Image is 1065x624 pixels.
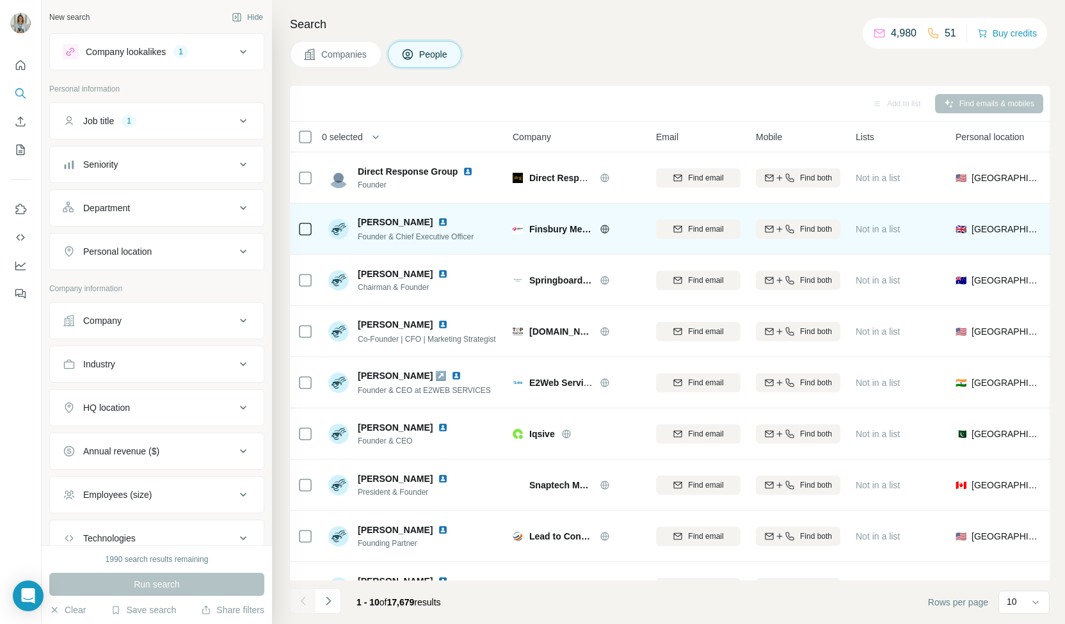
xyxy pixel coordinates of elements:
img: Avatar [328,270,349,291]
button: Hide [223,8,272,27]
div: Company [83,314,122,327]
img: Logo of Snaptech Marketing [513,484,523,486]
span: [GEOGRAPHIC_DATA] [972,223,1040,236]
img: LinkedIn logo [463,166,473,177]
span: 🇵🇰 [956,428,966,440]
button: Search [10,82,31,105]
div: Personal location [83,245,152,258]
span: Snaptech Marketing [529,479,593,492]
div: Company lookalikes [86,45,166,58]
button: My lists [10,138,31,161]
img: Avatar [328,424,349,444]
button: Company lookalikes1 [50,36,264,67]
span: Find email [688,172,723,184]
span: [GEOGRAPHIC_DATA] [972,325,1040,338]
span: Find both [800,223,832,235]
button: Find email [656,373,741,392]
span: Founder & CEO [358,435,463,447]
button: Annual revenue ($) [50,436,264,467]
span: 🇮🇳 [956,376,966,389]
span: Lists [856,131,874,143]
img: Avatar [328,577,349,598]
img: Logo of Springboard Digital [513,275,523,285]
button: Find email [656,424,741,444]
span: Not in a list [856,275,900,285]
div: Seniority [83,158,118,171]
button: Find email [656,322,741,341]
button: Department [50,193,264,223]
button: Enrich CSV [10,110,31,133]
button: Seniority [50,149,264,180]
p: Company information [49,283,264,294]
div: Job title [83,115,114,127]
div: Employees (size) [83,488,152,501]
button: Use Surfe API [10,226,31,249]
img: Logo of Lead to Conversion [513,531,523,541]
span: Not in a list [856,480,900,490]
button: Quick start [10,54,31,77]
span: Find both [800,275,832,286]
button: Clear [49,604,86,616]
span: 🇬🇧 [956,223,966,236]
span: [PERSON_NAME] ↗️ [358,369,446,382]
span: 1 - 10 [356,597,380,607]
button: Buy credits [977,24,1037,42]
span: [PERSON_NAME] [358,524,433,536]
span: Find both [800,479,832,491]
span: Find email [688,428,723,440]
span: President & Founder [358,486,463,498]
img: LinkedIn logo [438,474,448,484]
div: New search [49,12,90,23]
button: Share filters [201,604,264,616]
span: [GEOGRAPHIC_DATA] [972,172,1040,184]
button: Save search [111,604,176,616]
button: Find both [756,476,840,495]
span: Founder & CEO at E2WEB SERVICES [358,386,491,395]
p: 51 [945,26,956,41]
span: Find email [688,275,723,286]
span: [PERSON_NAME] [358,472,433,485]
span: Not in a list [856,326,900,337]
img: LinkedIn logo [438,576,448,586]
img: Avatar [328,321,349,342]
img: Avatar [328,219,349,239]
span: Co-Founder | CFO | Marketing Strategist [358,335,496,344]
span: [GEOGRAPHIC_DATA] [972,530,1040,543]
button: Industry [50,349,264,380]
img: Avatar [328,372,349,393]
button: Use Surfe on LinkedIn [10,198,31,221]
span: Not in a list [856,531,900,541]
button: Find email [656,527,741,546]
button: Find both [756,271,840,290]
span: [PERSON_NAME] [358,216,433,228]
span: Find email [688,377,723,388]
span: Founder & Chief Executive Officer [358,232,474,241]
img: Avatar [328,475,349,495]
span: [PERSON_NAME] [358,268,433,280]
img: LinkedIn logo [438,269,448,279]
button: Employees (size) [50,479,264,510]
span: Find email [688,531,723,542]
img: Logo of Finsbury Media [513,224,523,234]
button: Job title1 [50,106,264,136]
span: Iqsive [529,428,555,440]
button: Find email [656,271,741,290]
span: Company [513,131,551,143]
span: [GEOGRAPHIC_DATA] [972,428,1040,440]
div: HQ location [83,401,130,414]
span: [GEOGRAPHIC_DATA] [972,274,1040,287]
img: LinkedIn logo [438,319,448,330]
button: Feedback [10,282,31,305]
img: Logo of Direct Response Group [513,173,523,183]
span: 🇺🇸 [956,325,966,338]
span: Email [656,131,678,143]
img: LinkedIn logo [438,422,448,433]
img: Avatar [328,526,349,547]
span: [PERSON_NAME] [358,318,433,331]
p: 4,980 [891,26,917,41]
button: Find both [756,373,840,392]
span: People [419,48,449,61]
button: Find both [756,322,840,341]
img: Logo of topposition.com [513,326,523,337]
span: Founding Partner [358,538,463,549]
